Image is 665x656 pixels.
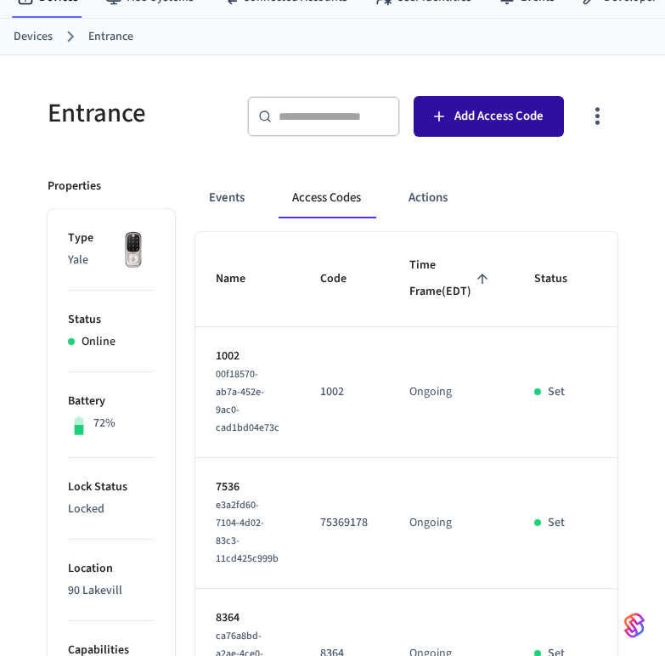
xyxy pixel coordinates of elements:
p: Yale [68,252,155,269]
button: Events [195,178,258,218]
td: Ongoing [389,458,514,589]
p: 7536 [216,478,279,496]
p: 8364 [216,609,279,627]
p: Set [548,514,565,532]
button: Actions [395,178,461,218]
p: Type [68,229,155,247]
p: Locked [68,500,155,518]
p: 1002 [320,383,369,401]
button: Add Access Code [414,96,564,137]
td: Ongoing [389,327,514,458]
p: Online [82,333,116,351]
p: 1002 [216,348,279,365]
span: Name [216,266,268,292]
p: Status [68,311,155,329]
p: 75369178 [320,514,369,532]
span: e3a2fd60-7104-4d02-83c3-11cd425c999b [216,498,279,566]
p: Properties [48,178,101,195]
button: Access Codes [279,178,375,218]
p: Set [548,383,565,401]
img: SeamLogoGradient.69752ec5.svg [624,612,645,639]
h5: Entrance [48,96,227,131]
span: 00f18570-ab7a-452e-9ac0-cad1bd04e73c [216,367,279,435]
a: Entrance [88,28,133,46]
span: Time Frame(EDT) [409,252,493,306]
div: ant example [195,178,617,218]
span: Add Access Code [454,105,544,127]
p: Lock Status [68,478,155,496]
p: Location [68,560,155,578]
span: Code [320,266,369,292]
p: 72% [93,415,116,433]
p: 90 Lakevill [68,582,155,600]
a: Devices [14,28,53,46]
img: Yale Assure Touchscreen Wifi Smart Lock, Satin Nickel, Front [112,229,155,272]
span: Status [534,266,589,292]
p: Battery [68,393,155,410]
